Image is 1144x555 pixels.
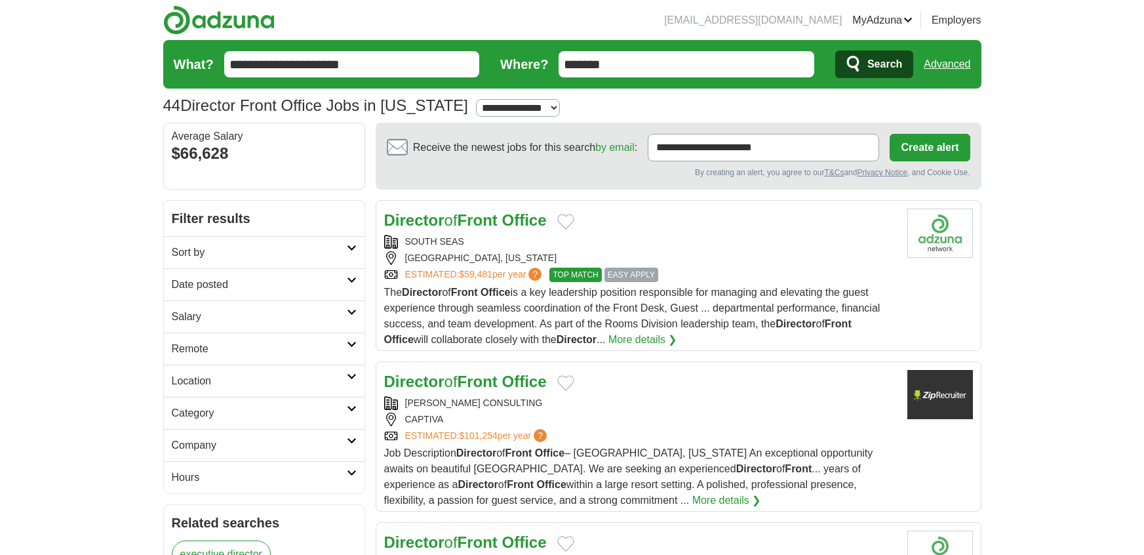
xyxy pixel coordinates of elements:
[384,533,547,551] a: DirectorofFront Office
[172,277,347,293] h2: Date posted
[557,334,597,345] strong: Director
[384,413,897,426] div: CAPTIVA
[384,396,897,410] div: [PERSON_NAME] CONSULTING
[164,365,365,397] a: Location
[500,54,548,74] label: Where?
[384,373,444,390] strong: Director
[172,131,357,142] div: Average Salary
[595,142,635,153] a: by email
[664,12,842,28] li: [EMAIL_ADDRESS][DOMAIN_NAME]
[172,341,347,357] h2: Remote
[505,447,532,459] strong: Front
[534,429,547,442] span: ?
[172,405,347,421] h2: Category
[172,309,347,325] h2: Salary
[785,463,812,474] strong: Front
[458,211,498,229] strong: Front
[852,12,913,28] a: MyAdzuna
[924,51,970,77] a: Advanced
[932,12,981,28] a: Employers
[164,201,365,236] h2: Filter results
[907,209,973,258] img: Company logo
[402,287,442,298] strong: Director
[604,268,658,282] span: EASY APPLY
[163,94,181,117] span: 44
[459,269,492,279] span: $59,481
[835,51,913,78] button: Search
[557,375,574,391] button: Add to favorite jobs
[535,447,564,459] strong: Office
[502,211,547,229] strong: Office
[692,493,761,508] a: More details ❯
[174,54,214,74] label: What?
[507,479,534,490] strong: Front
[907,370,973,419] img: Company logo
[164,333,365,365] a: Remote
[459,430,497,441] span: $101,254
[384,287,880,345] span: The of is a key leadership position responsible for managing and elevating the guest experience t...
[549,268,601,282] span: TOP MATCH
[528,268,542,281] span: ?
[164,397,365,429] a: Category
[384,251,897,265] div: [GEOGRAPHIC_DATA], [US_STATE]
[825,318,852,329] strong: Front
[867,51,902,77] span: Search
[172,438,347,453] h2: Company
[458,533,498,551] strong: Front
[776,318,816,329] strong: Director
[413,140,637,155] span: Receive the newest jobs for this search :
[608,332,677,348] a: More details ❯
[405,429,550,443] a: ESTIMATED:$101,254per year?
[458,373,498,390] strong: Front
[172,373,347,389] h2: Location
[384,533,444,551] strong: Director
[164,429,365,461] a: Company
[164,461,365,493] a: Hours
[824,168,844,177] a: T&Cs
[387,167,970,178] div: By creating an alert, you agree to our and , and Cookie Use.
[384,373,547,390] a: DirectorofFront Office
[172,245,347,260] h2: Sort by
[164,300,365,333] a: Salary
[456,447,496,459] strong: Director
[502,533,547,551] strong: Office
[557,214,574,230] button: Add to favorite jobs
[172,470,347,485] h2: Hours
[163,5,275,35] img: Adzuna logo
[405,268,545,282] a: ESTIMATED:$59,481per year?
[163,96,469,114] h1: Director Front Office Jobs in [US_STATE]
[481,287,510,298] strong: Office
[384,334,414,345] strong: Office
[384,447,873,506] span: Job Description of – [GEOGRAPHIC_DATA], [US_STATE] An exceptional opportunity awaits on beautiful...
[384,235,897,249] div: SOUTH SEAS
[458,479,498,490] strong: Director
[164,268,365,300] a: Date posted
[172,142,357,165] div: $66,628
[890,134,970,161] button: Create alert
[537,479,566,490] strong: Office
[172,513,357,533] h2: Related searches
[736,463,776,474] strong: Director
[384,211,547,229] a: DirectorofFront Office
[502,373,547,390] strong: Office
[384,211,444,229] strong: Director
[857,168,907,177] a: Privacy Notice
[451,287,478,298] strong: Front
[164,236,365,268] a: Sort by
[557,536,574,552] button: Add to favorite jobs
